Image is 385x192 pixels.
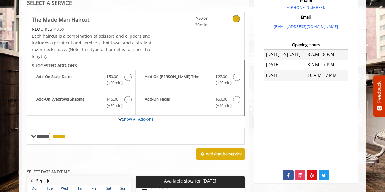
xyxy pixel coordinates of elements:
[172,22,208,28] span: 20min
[206,151,242,156] b: Add Another Service
[32,26,154,33] div: $48.00
[306,70,348,81] td: 10 A.M - 7 P.M
[259,43,353,47] h3: Opening Hours
[264,60,306,70] td: [DATE]
[196,148,245,160] button: Add AnotherService
[29,177,34,184] button: Previous Month
[27,60,245,116] div: The Made Man Haircut Add-onS
[116,185,131,191] th: Sun
[373,75,385,117] button: Feedback - Show survey
[107,74,118,80] span: $50.00
[42,185,57,191] th: Tue
[30,74,132,88] label: Add-On Scalp Detox
[32,15,89,24] b: The Made Man Haircut
[36,96,101,109] b: Add-On Eyebrows Shaping
[212,102,230,109] span: (+40min )
[139,96,241,110] label: Add-On Facial
[101,185,116,191] th: Sat
[104,80,121,86] span: (+20min )
[145,74,209,86] b: Add-On [PERSON_NAME] Trim
[72,185,86,191] th: Thu
[139,74,241,88] label: Add-On Beard Trim
[27,169,70,174] b: SELECT DATE AND TIME
[122,116,153,122] a: Show All Add-ons
[376,81,382,103] span: Feedback
[306,60,348,70] td: 8 A.M - 7 P.M
[138,178,242,183] p: Available slots for [DATE]
[36,74,101,86] b: Add-On Scalp Detox
[287,5,325,10] a: + [PHONE_NUMBER].
[261,15,351,19] h3: Email
[87,185,101,191] th: Fri
[145,96,209,109] b: Add-On Facial
[172,12,208,28] a: $50.63
[32,26,52,32] span: This service needs some Advance to be paid before we block your appointment
[57,185,72,191] th: Wed
[264,49,306,60] td: [DATE] To [DATE]
[32,63,77,68] b: SUGGESTED ADD-ONS
[32,33,153,59] span: Each haircut is a combination of scissors and clippers and includes a great cut and service, a ho...
[104,102,121,109] span: (+20min )
[28,185,42,191] th: Mon
[274,24,338,29] a: [EMAIL_ADDRESS][DOMAIN_NAME]
[306,49,348,60] td: 8 A.M - 8 P.M
[151,184,168,189] span: Morning
[30,96,132,110] label: Add-On Eyebrows Shaping
[46,177,51,184] button: Next Month
[216,74,227,80] span: $27.00
[212,80,230,86] span: (+20min )
[36,177,44,184] button: Sep
[264,70,306,81] td: [DATE]
[107,96,118,102] span: $15.00
[216,96,227,102] span: $50.00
